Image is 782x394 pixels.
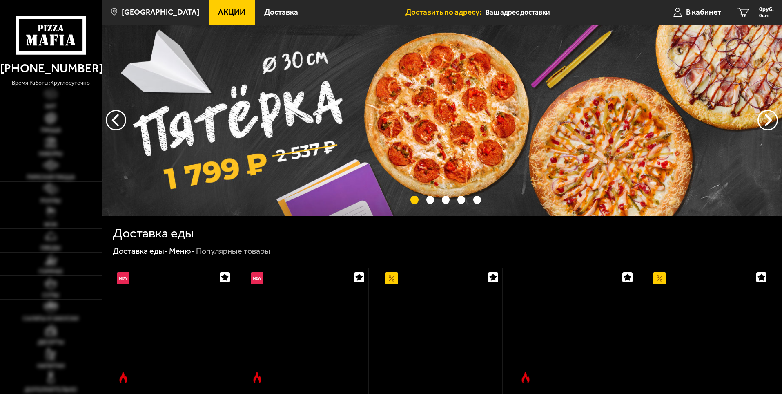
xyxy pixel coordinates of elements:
img: Новинка [251,272,263,284]
a: Меню- [169,246,195,256]
a: Острое блюдоБиф чили 25 см (толстое с сыром) [515,268,637,387]
span: Римская пицца [27,174,75,180]
a: НовинкаОстрое блюдоРимская с креветками [113,268,234,387]
button: предыдущий [757,110,778,130]
span: [GEOGRAPHIC_DATA] [122,8,199,16]
span: Пицца [41,127,61,133]
img: Острое блюдо [117,372,129,384]
h1: Доставка еды [113,227,194,240]
button: точки переключения [442,196,450,204]
span: Хит [45,103,56,109]
span: Доставить по адресу: [405,8,486,16]
span: В кабинет [686,8,721,16]
span: Акции [218,8,245,16]
span: 0 шт. [759,13,774,18]
div: Популярные товары [196,246,270,257]
input: Ваш адрес доставки [486,5,642,20]
button: следующий [106,110,126,130]
span: Доставка [264,8,298,16]
span: Горячее [39,269,63,274]
a: НовинкаОстрое блюдоРимская с мясным ассорти [247,268,368,387]
a: АкционныйПепперони 25 см (толстое с сыром) [649,268,771,387]
span: Обеды [40,245,61,251]
img: Острое блюдо [519,372,532,384]
button: точки переключения [426,196,434,204]
span: Салаты и закуски [23,316,78,321]
span: Роллы [40,198,61,204]
img: Новинка [117,272,129,284]
span: Наборы [39,151,62,157]
button: точки переключения [473,196,481,204]
span: 0 руб. [759,7,774,12]
span: Напитки [37,363,65,369]
span: Десерты [38,339,64,345]
button: точки переключения [410,196,418,204]
a: АкционныйАль-Шам 25 см (тонкое тесто) [381,268,503,387]
img: Острое блюдо [251,372,263,384]
span: Супы [42,292,59,298]
button: точки переключения [457,196,465,204]
img: Акционный [385,272,398,284]
a: Доставка еды- [113,246,168,256]
span: Дополнительно [25,387,77,392]
span: WOK [44,222,58,227]
img: Акционный [653,272,666,284]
